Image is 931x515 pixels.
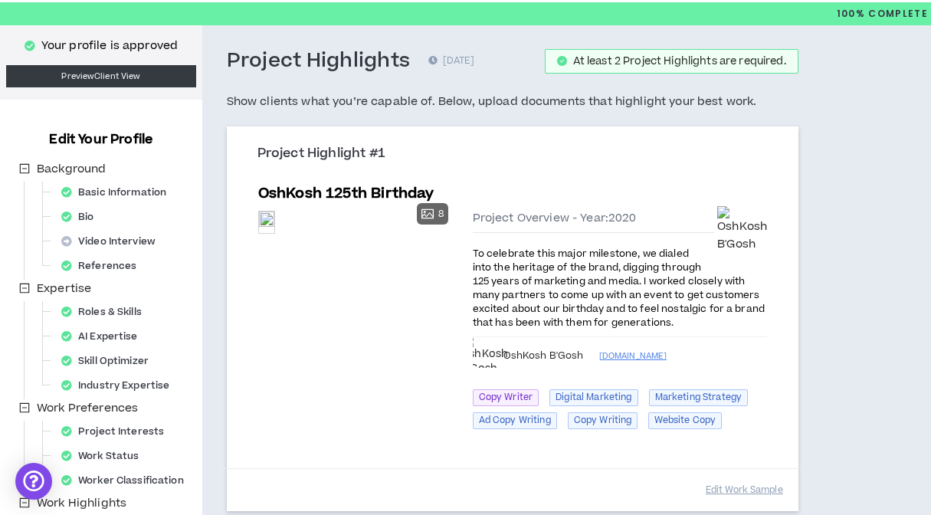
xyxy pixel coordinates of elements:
div: AI Expertise [55,326,153,347]
div: Basic Information [55,182,182,203]
span: minus-square [19,283,30,294]
h3: Project Highlights [227,48,411,74]
div: Bio [55,206,110,228]
img: OshKosh B'Gosh [717,206,767,253]
span: Complete [865,7,928,21]
span: Marketing Strategy [649,389,749,406]
span: Copy Writer [473,389,539,406]
h5: OshKosh 125th Birthday [258,183,434,205]
span: Background [37,161,106,177]
div: Skill Optimizer [55,350,164,372]
div: Open Intercom Messenger [15,463,52,500]
span: minus-square [19,402,30,413]
span: Work Preferences [34,399,141,418]
a: [DOMAIN_NAME] [599,349,767,364]
span: Copy Writing [568,412,638,429]
a: PreviewClient View [6,65,196,87]
span: Work Highlights [34,494,129,513]
div: Roles & Skills [55,301,157,323]
div: At least 2 Project Highlights are required. [573,56,786,67]
p: [DATE] [428,54,474,69]
div: References [55,255,152,277]
div: Project Interests [55,421,179,442]
div: OshKosh B'Gosh oshkosh.com [461,335,508,377]
div: Video Interview [55,231,171,252]
h5: Show clients what you’re capable of. Below, upload documents that highlight your best work. [227,93,798,111]
button: Edit Work Sample [706,477,783,504]
span: Work Highlights [37,495,126,511]
span: minus-square [19,497,30,508]
span: Digital Marketing [549,389,638,406]
div: Work Status [55,445,154,467]
h3: Edit Your Profile [43,130,159,149]
span: Website Copy [648,412,722,429]
span: To celebrate this major milestone, we dialed into the heritage of the brand, digging through 125 ... [473,247,765,330]
span: Work Preferences [37,400,138,416]
span: Expertise [37,280,91,297]
span: check-circle [557,56,567,66]
p: Your profile is approved [41,38,178,54]
span: Expertise [34,280,94,298]
h3: Project Highlight #1 [257,146,779,162]
span: Project Overview - Year: 2020 [473,211,637,226]
div: Industry Expertise [55,375,185,396]
div: Worker Classification [55,470,199,491]
p: 100% [837,2,928,25]
span: Ad Copy Writing [473,412,557,429]
span: Background [34,160,109,179]
img: OshKosh B'Gosh [461,335,508,377]
span: minus-square [19,163,30,174]
span: OshKosh B'Gosh [503,349,584,362]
